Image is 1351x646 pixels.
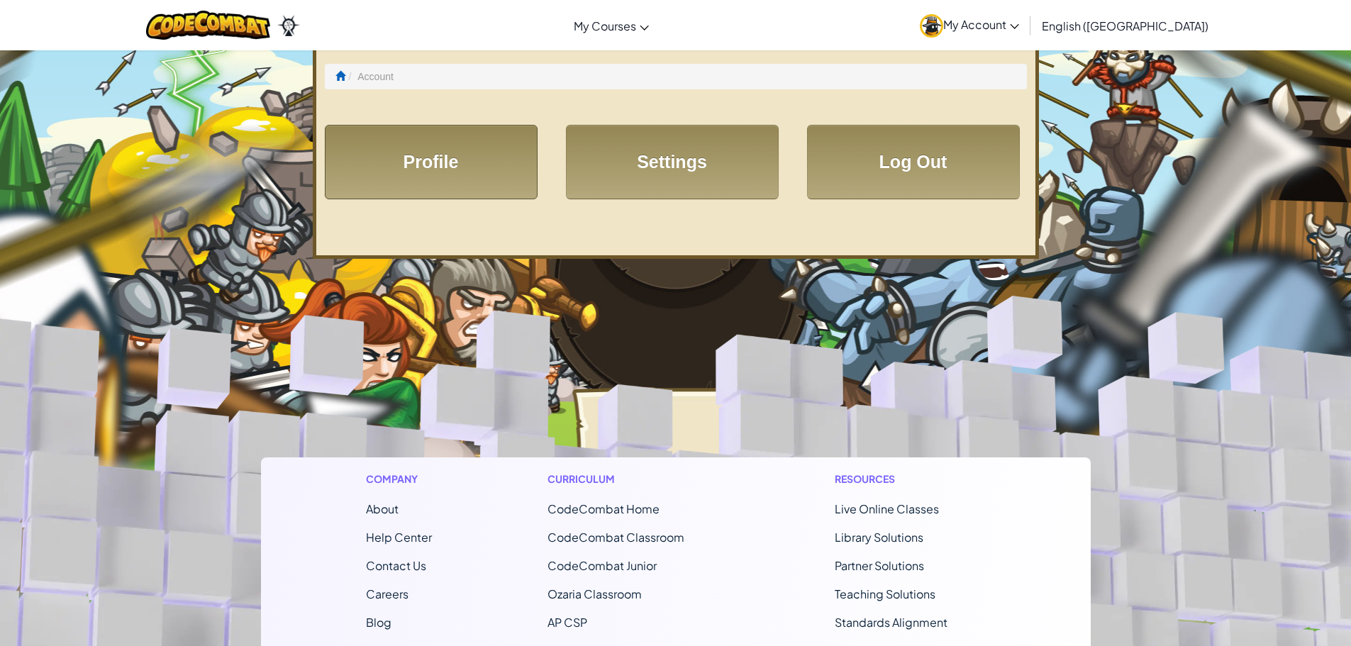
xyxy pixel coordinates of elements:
[920,14,943,38] img: avatar
[366,530,432,545] a: Help Center
[146,11,270,40] img: CodeCombat logo
[807,125,1020,199] a: Log Out
[366,501,399,516] a: About
[366,472,432,486] h1: Company
[366,586,408,601] a: Careers
[547,586,642,601] a: Ozaria Classroom
[547,501,660,516] span: CodeCombat Home
[566,125,779,199] a: Settings
[835,615,947,630] a: Standards Alignment
[835,501,939,516] a: Live Online Classes
[574,18,636,33] span: My Courses
[366,615,391,630] a: Blog
[943,17,1019,32] span: My Account
[835,530,923,545] a: Library Solutions
[913,3,1026,48] a: My Account
[277,15,300,36] img: Ozaria
[547,530,684,545] a: CodeCombat Classroom
[345,69,394,84] li: Account
[325,125,538,199] a: Profile
[835,558,924,573] a: Partner Solutions
[547,558,657,573] a: CodeCombat Junior
[835,586,935,601] a: Teaching Solutions
[835,472,986,486] h1: Resources
[567,6,656,45] a: My Courses
[547,615,587,630] a: AP CSP
[1035,6,1216,45] a: English ([GEOGRAPHIC_DATA])
[1042,18,1208,33] span: English ([GEOGRAPHIC_DATA])
[547,472,719,486] h1: Curriculum
[366,558,426,573] span: Contact Us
